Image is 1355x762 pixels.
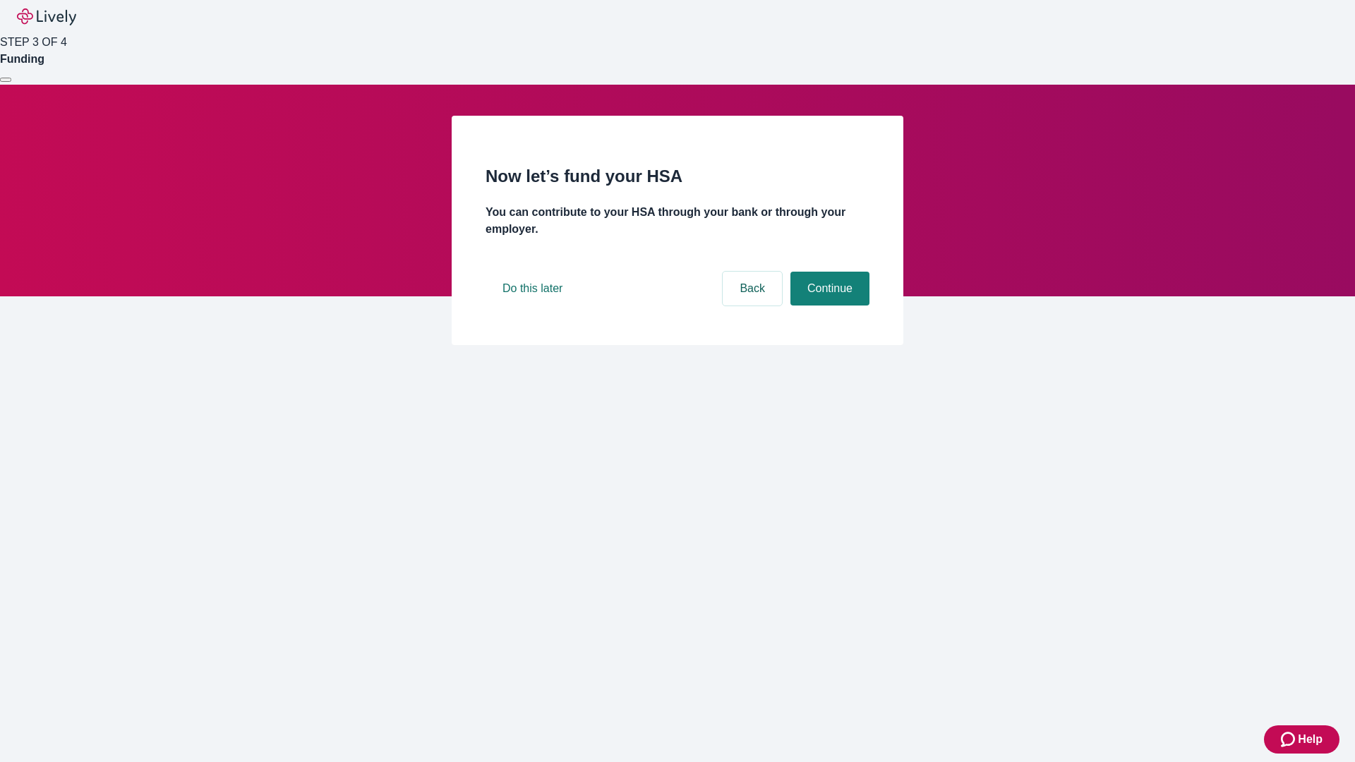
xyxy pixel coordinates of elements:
[1281,731,1298,748] svg: Zendesk support icon
[1264,725,1339,754] button: Zendesk support iconHelp
[486,164,869,189] h2: Now let’s fund your HSA
[790,272,869,306] button: Continue
[1298,731,1323,748] span: Help
[486,272,579,306] button: Do this later
[17,8,76,25] img: Lively
[723,272,782,306] button: Back
[486,204,869,238] h4: You can contribute to your HSA through your bank or through your employer.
